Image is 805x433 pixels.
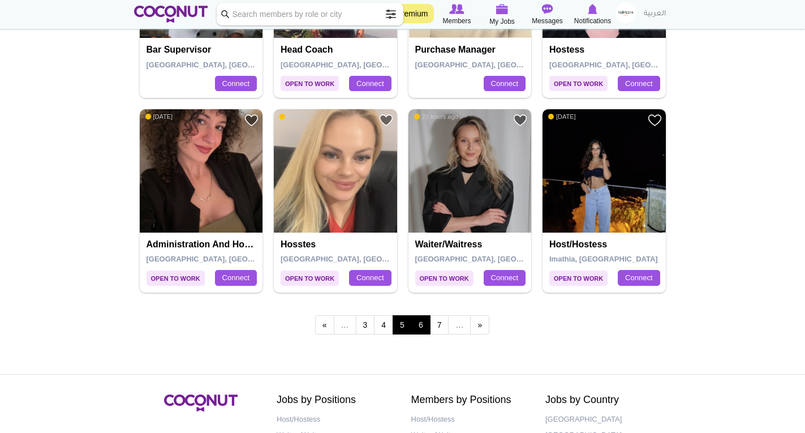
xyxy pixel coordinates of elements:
h2: Jobs by Positions [277,395,394,406]
h4: Waiter/Waitress [415,239,528,250]
a: ‹ previous [315,315,334,335]
a: العربية [638,3,671,25]
span: My Jobs [489,16,515,27]
a: Add to Favourites [379,113,393,127]
span: Messages [532,15,563,27]
h4: Administration and Hostess [147,239,259,250]
a: My Jobs My Jobs [480,3,525,27]
img: Coconut [164,395,238,411]
a: Host/Hostess [277,411,394,428]
span: Notifications [574,15,611,27]
h4: Hostess [549,45,662,55]
a: Connect [349,270,391,286]
a: 7 [430,315,449,335]
span: Members [442,15,471,27]
a: Connect [484,270,526,286]
a: 6 [411,315,431,335]
span: Open to Work [281,271,339,286]
a: Connect [215,76,257,92]
a: Connect [618,270,660,286]
span: Open to Work [549,76,608,91]
h2: Members by Positions [411,395,529,406]
a: next › [470,315,489,335]
span: [GEOGRAPHIC_DATA], [GEOGRAPHIC_DATA] [147,255,308,263]
span: [GEOGRAPHIC_DATA], [GEOGRAPHIC_DATA] [281,255,442,263]
a: Go Premium [378,4,434,23]
a: Browse Members Members [434,3,480,27]
span: … [334,315,356,335]
span: [GEOGRAPHIC_DATA], [GEOGRAPHIC_DATA] [281,61,442,69]
a: Notifications Notifications [570,3,615,27]
a: Connect [215,270,257,286]
img: Messages [542,4,553,14]
span: Imathia, [GEOGRAPHIC_DATA] [549,255,658,263]
a: Connect [484,76,526,92]
input: Search members by role or city [217,3,403,25]
span: [GEOGRAPHIC_DATA], [GEOGRAPHIC_DATA] [147,61,308,69]
span: Open to Work [549,271,608,286]
a: 3 [356,315,375,335]
h4: Purchase Manager [415,45,528,55]
a: Add to Favourites [244,113,259,127]
span: 5 [393,315,412,335]
a: 4 [374,315,393,335]
span: … [448,315,471,335]
span: [GEOGRAPHIC_DATA], [GEOGRAPHIC_DATA] [415,255,576,263]
img: Browse Members [449,4,464,14]
span: Open to Work [281,76,339,91]
a: Host/Hostess [411,411,529,428]
span: [DATE] [145,113,173,121]
h4: Head coach [281,45,393,55]
a: Messages Messages [525,3,570,27]
h4: Bar Supervisor [147,45,259,55]
a: Connect [349,76,391,92]
span: Open to Work [415,271,473,286]
span: [GEOGRAPHIC_DATA], [GEOGRAPHIC_DATA] [415,61,576,69]
span: [DATE] [279,113,307,121]
a: Add to Favourites [513,113,527,127]
a: [GEOGRAPHIC_DATA] [545,411,663,428]
span: [DATE] [548,113,576,121]
span: [GEOGRAPHIC_DATA], [GEOGRAPHIC_DATA] [549,61,711,69]
span: Open to Work [147,271,205,286]
img: My Jobs [496,4,509,14]
img: Notifications [588,4,597,14]
span: 22 hours ago [414,113,458,121]
a: Add to Favourites [648,113,662,127]
a: Connect [618,76,660,92]
h2: Jobs by Country [545,395,663,406]
img: Home [134,6,208,23]
h4: Hosstes [281,239,393,250]
h4: Host/Hostess [549,239,662,250]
